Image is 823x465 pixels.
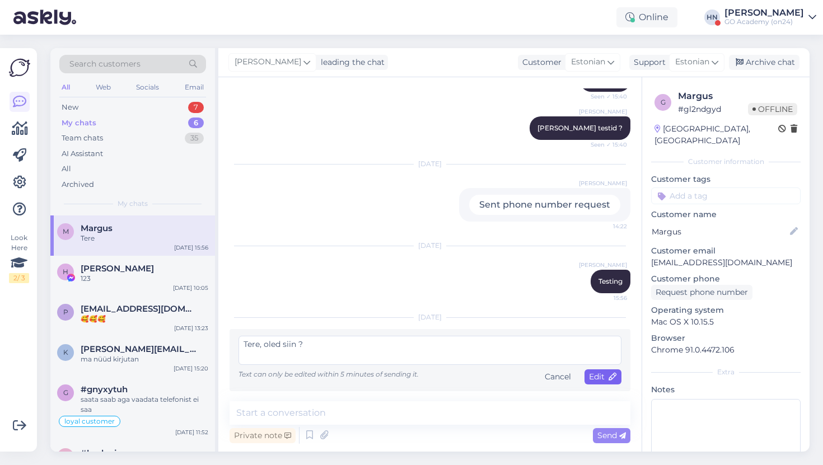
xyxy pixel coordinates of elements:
[518,57,562,68] div: Customer
[678,103,748,115] div: # gl2ndgyd
[63,267,68,276] span: H
[651,316,801,328] p: Mac OS X 10.15.5
[651,332,801,344] p: Browser
[81,354,208,364] div: ma nüüd kirjutan
[651,273,801,285] p: Customer phone
[81,314,208,324] div: 🥰🥰🥰
[62,163,71,175] div: All
[134,80,161,95] div: Socials
[661,98,666,106] span: g
[540,369,576,384] div: Cancel
[616,7,677,27] div: Online
[173,284,208,292] div: [DATE] 10:05
[651,367,801,377] div: Extra
[174,243,208,252] div: [DATE] 15:56
[724,8,804,17] div: [PERSON_NAME]
[62,118,96,129] div: My chats
[118,199,148,209] span: My chats
[239,370,419,378] span: Text can only be edited within 5 minutes of sending it.
[81,384,128,394] span: #gnyxytuh
[183,80,206,95] div: Email
[188,118,204,129] div: 6
[81,233,208,243] div: Tere
[651,245,801,257] p: Customer email
[63,308,68,316] span: p
[174,324,208,332] div: [DATE] 13:23
[585,92,627,101] span: Seen ✓ 15:40
[81,264,154,274] span: Hans Niinemäe
[62,148,103,159] div: AI Assistant
[9,233,29,283] div: Look Here
[675,56,709,68] span: Estonian
[239,336,621,365] textarea: Tere, oled siin ?
[81,223,113,233] span: Margus
[589,372,617,382] span: Edit
[316,57,385,68] div: leading the chat
[597,430,626,440] span: Send
[230,241,630,251] div: [DATE]
[585,294,627,302] span: 15:56
[629,57,666,68] div: Support
[62,102,78,113] div: New
[724,17,804,26] div: GO Academy (on24)
[185,133,204,144] div: 35
[230,159,630,169] div: [DATE]
[63,227,69,236] span: M
[651,173,801,185] p: Customer tags
[724,8,816,26] a: [PERSON_NAME]GO Academy (on24)
[62,179,94,190] div: Archived
[9,273,29,283] div: 2 / 3
[579,179,627,187] span: [PERSON_NAME]
[654,123,778,147] div: [GEOGRAPHIC_DATA], [GEOGRAPHIC_DATA]
[579,261,627,269] span: [PERSON_NAME]
[93,80,113,95] div: Web
[651,285,752,300] div: Request phone number
[579,107,627,116] span: [PERSON_NAME]
[652,226,788,238] input: Add name
[469,195,620,215] div: Sent phone number request
[81,448,129,458] span: #bmlvqjcw
[81,274,208,284] div: 123
[678,90,797,103] div: Margus
[81,344,197,354] span: kristel@pentus.ee
[651,209,801,220] p: Customer name
[230,428,296,443] div: Private note
[598,277,623,285] span: Testing
[651,187,801,204] input: Add a tag
[651,304,801,316] p: Operating system
[651,157,801,167] div: Customer information
[651,344,801,356] p: Chrome 91.0.4472.106
[230,312,630,322] div: [DATE]
[537,124,623,132] span: [PERSON_NAME] testid ?
[69,58,141,70] span: Search customers
[63,348,68,356] span: k
[64,418,115,425] span: loyal customer
[62,133,103,144] div: Team chats
[175,428,208,436] div: [DATE] 11:52
[729,55,799,70] div: Archive chat
[235,56,301,68] span: [PERSON_NAME]
[9,57,30,78] img: Askly Logo
[748,103,797,115] span: Offline
[81,304,197,314] span: priven@gwn.com
[81,394,208,415] div: saata saab aga vaadata telefonist ei saa
[174,364,208,373] div: [DATE] 15:20
[188,102,204,113] div: 7
[63,388,68,397] span: g
[651,257,801,269] p: [EMAIL_ADDRESS][DOMAIN_NAME]
[585,222,627,231] span: 14:22
[585,140,627,149] span: Seen ✓ 15:40
[59,80,72,95] div: All
[704,10,720,25] div: HN
[651,384,801,396] p: Notes
[571,56,605,68] span: Estonian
